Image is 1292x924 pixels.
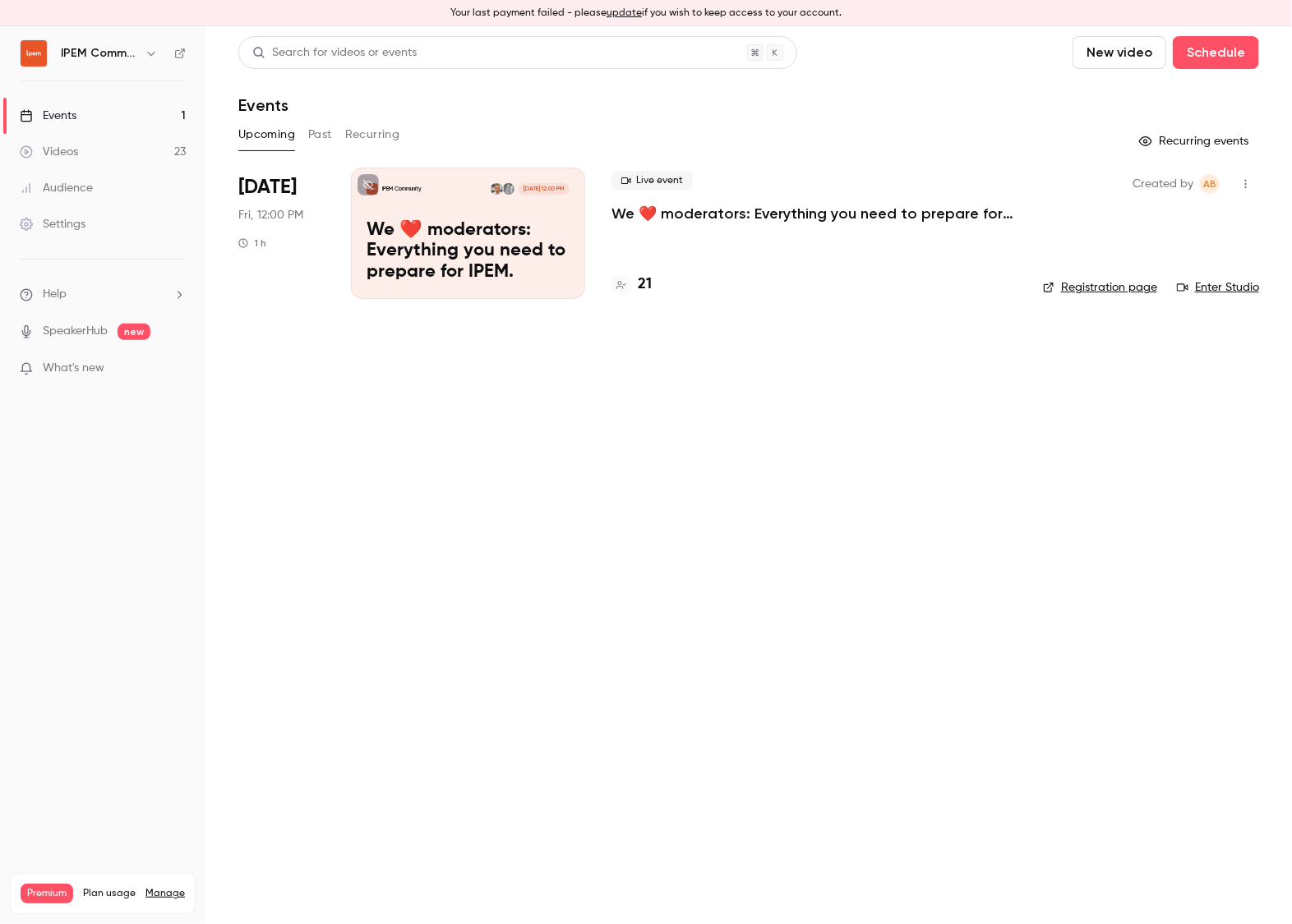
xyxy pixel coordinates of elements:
[611,204,1017,223] a: We ❤️ moderators: Everything you need to prepare for IPEM.
[21,40,47,67] img: IPEM Community
[1200,174,1220,194] span: Ashling Barry
[607,6,642,21] button: update
[20,286,186,303] li: help-dropdown-opener
[238,174,297,200] span: [DATE]
[351,168,585,299] a: We ❤️ moderators: Everything you need to prepare for IPEM.IPEM CommunityAsh BarryMatt Robinson[DA...
[367,220,570,283] p: We ❤️ moderators: Everything you need to prepare for IPEM.
[450,6,842,21] p: Your last payment failed - please if you wish to keep access to your account.
[1203,174,1216,194] span: AB
[611,171,693,191] span: Live event
[166,361,186,376] iframe: Noticeable Trigger
[491,183,502,195] img: Matt Robinson
[118,324,150,340] span: new
[252,44,417,62] div: Search for videos or events
[238,207,303,223] span: Fri, 12:00 PM
[345,122,400,148] button: Recurring
[43,360,104,377] span: What's new
[20,180,93,196] div: Audience
[238,237,266,250] div: 1 h
[638,274,652,296] h4: 21
[503,183,514,195] img: Ash Barry
[1133,174,1193,194] span: Created by
[611,274,652,296] a: 21
[519,183,569,195] span: [DATE] 12:00 PM
[20,108,76,124] div: Events
[238,168,325,299] div: Aug 29 Fri, 12:00 PM (Europe/London)
[145,887,185,900] a: Manage
[1043,279,1157,296] a: Registration page
[20,144,78,160] div: Videos
[1177,279,1259,296] a: Enter Studio
[83,887,136,900] span: Plan usage
[43,286,67,303] span: Help
[382,185,422,193] p: IPEM Community
[43,323,108,340] a: SpeakerHub
[238,122,295,148] button: Upcoming
[61,45,138,62] h6: IPEM Community
[308,122,332,148] button: Past
[1073,36,1166,69] button: New video
[21,884,73,903] span: Premium
[20,216,85,232] div: Settings
[238,95,288,115] h1: Events
[1173,36,1259,69] button: Schedule
[1132,128,1259,154] button: Recurring events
